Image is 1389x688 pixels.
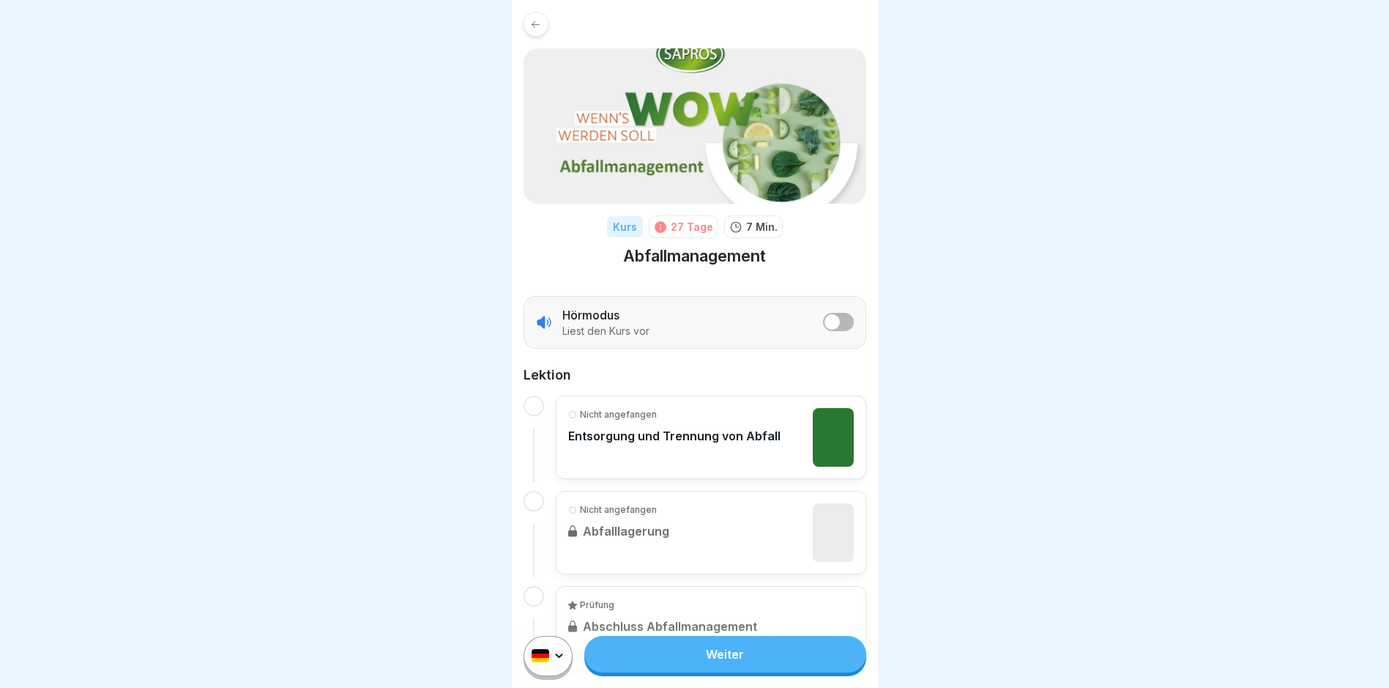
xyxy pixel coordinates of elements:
[823,313,854,331] button: listener mode
[746,219,778,234] p: 7 Min.
[524,366,866,384] h2: Lektion
[568,408,854,467] a: Nicht angefangenEntsorgung und Trennung von Abfall
[562,307,619,323] p: Hörmodus
[813,408,854,467] img: k99hcpwga1sjbv89h66lds49.png
[580,408,657,421] p: Nicht angefangen
[532,650,549,663] img: de.svg
[671,219,713,234] div: 27 Tage
[607,216,643,237] div: Kurs
[568,429,781,443] p: Entsorgung und Trennung von Abfall
[584,636,865,673] a: Weiter
[524,48,866,204] img: cq4jyt4aaqekzmgfzoj6qg9r.png
[562,325,649,338] p: Liest den Kurs vor
[623,245,766,267] h1: Abfallmanagement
